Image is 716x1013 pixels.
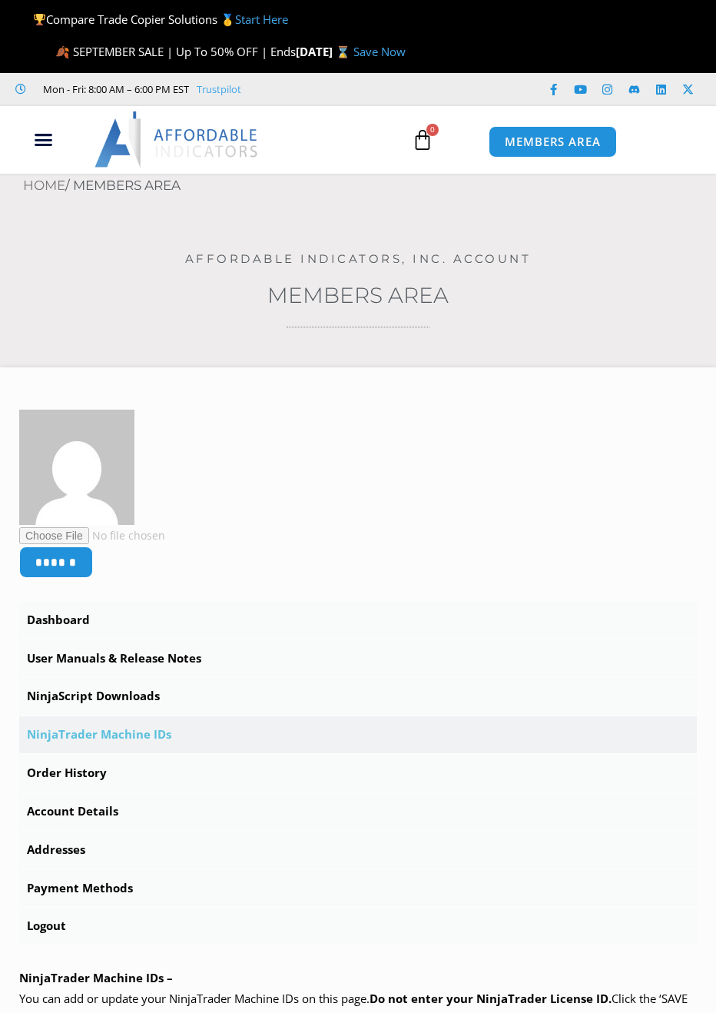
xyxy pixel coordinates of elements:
[19,678,697,715] a: NinjaScript Downloads
[235,12,288,27] a: Start Here
[23,174,716,198] nav: Breadcrumb
[39,80,189,98] span: Mon - Fri: 8:00 AM – 6:00 PM EST
[426,124,439,136] span: 0
[19,870,697,907] a: Payment Methods
[489,126,617,158] a: MEMBERS AREA
[19,832,697,869] a: Addresses
[185,251,532,266] a: Affordable Indicators, Inc. Account
[296,44,353,59] strong: [DATE] ⌛
[55,44,296,59] span: 🍂 SEPTEMBER SALE | Up To 50% OFF | Ends
[19,716,697,753] a: NinjaTrader Machine IDs
[505,136,601,148] span: MEMBERS AREA
[19,970,173,985] b: NinjaTrader Machine IDs –
[267,282,449,308] a: Members Area
[19,410,134,525] img: c39c8ddedc70301cf1980d047c64a80624ce35373e3bf1909ba5ef880e14724a
[370,991,612,1006] b: Do not enter your NinjaTrader License ID.
[197,80,241,98] a: Trustpilot
[19,793,697,830] a: Account Details
[19,755,697,792] a: Order History
[19,602,697,639] a: Dashboard
[19,991,370,1006] span: You can add or update your NinjaTrader Machine IDs on this page.
[19,908,697,945] a: Logout
[19,640,697,677] a: User Manuals & Release Notes
[34,14,45,25] img: 🏆
[389,118,456,162] a: 0
[19,602,697,945] nav: Account pages
[8,125,78,154] div: Menu Toggle
[33,12,288,27] span: Compare Trade Copier Solutions 🥇
[23,178,65,193] a: Home
[353,44,406,59] a: Save Now
[94,111,260,167] img: LogoAI | Affordable Indicators – NinjaTrader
